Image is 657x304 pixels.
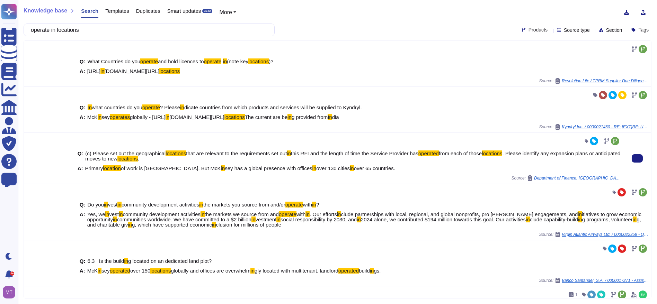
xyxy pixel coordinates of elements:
[562,79,648,83] span: Resolution Life / TPRM Supplier Due Diligence Questionnaire
[78,166,83,171] b: A:
[350,165,354,171] mark: in
[108,202,118,208] span: vest
[128,258,212,264] span: g located on an dedicated land plot?
[87,114,98,120] span: McK
[27,24,267,36] input: Search a question or template...
[225,165,312,171] span: sey has a global presence with offices
[203,202,285,208] span: the markets you source from and/or
[103,165,121,171] mark: location
[140,58,158,64] mark: operate
[227,58,248,64] span: (note key
[606,28,622,33] span: Section
[104,202,108,208] mark: in
[251,217,256,222] mark: in
[526,217,530,222] mark: in
[202,9,212,13] div: BETA
[281,217,357,222] span: social responsibility by 2030, and
[88,202,104,208] span: Do you
[1,285,20,300] button: user
[316,165,350,171] span: over 130 cities
[201,211,205,217] mark: in
[150,268,171,274] mark: locations
[158,58,204,64] span: and hold licences to
[85,150,166,156] span: (c) Please set out the geographical
[310,211,337,217] span: . Our efforts
[638,27,649,32] span: Tags
[639,291,647,299] img: user
[80,68,85,74] b: A:
[575,293,578,297] span: 1
[87,217,641,228] span: g, and charitable giv
[117,217,251,222] span: communities worldwide. We have committed to a $2 billion
[101,114,109,120] span: sey
[292,114,328,120] span: g provided from
[245,114,287,120] span: The current are be
[312,165,317,171] mark: in
[219,8,236,17] button: More
[248,58,269,64] mark: locations
[255,268,338,274] span: gly located with multitenant, landlord
[186,150,287,156] span: that are relevant to the requirements set out
[512,175,621,181] span: Source:
[359,268,370,274] span: build
[337,211,341,217] mark: in
[160,104,180,110] span: ? Please
[338,268,359,274] mark: operated
[80,258,86,264] b: Q:
[199,202,203,208] mark: in
[223,58,227,64] mark: in
[305,211,310,217] mark: in
[87,68,100,74] span: [URL]
[534,176,621,180] span: Department of Finance, [GEOGRAPHIC_DATA] / 0000021517 [DOF LOP] Update and status doc
[88,58,141,64] span: What Countries do you
[105,8,129,13] span: Templates
[130,268,150,274] span: over 150
[98,268,102,274] mark: in
[341,211,578,217] span: clude partnerships with local, regional, and global nonprofits, pro [PERSON_NAME] engagements, and
[439,150,482,156] span: from each of those
[159,68,180,74] mark: locations
[529,27,548,32] span: Products
[287,150,291,156] mark: in
[357,217,361,222] mark: in
[88,104,92,110] mark: In
[482,150,502,156] mark: locations
[216,222,281,228] span: clusion for millions of people
[312,202,316,208] mark: in
[578,217,582,222] mark: in
[256,217,277,222] span: vestment
[562,278,648,283] span: Banco Santander, S.A. / 0000017271 - Assistance Required: Santander Form Completion
[128,222,132,228] mark: in
[80,105,86,110] b: Q:
[418,150,439,156] mark: operated
[374,268,381,274] span: gs.
[539,278,648,283] span: Source:
[205,211,279,217] span: the markets we source from and
[105,211,109,217] mark: in
[530,217,578,222] span: clude capability-build
[166,150,186,156] mark: locations
[539,78,648,84] span: Source:
[138,156,139,162] span: .
[224,114,245,120] mark: locations
[80,268,85,273] b: A:
[582,217,633,222] span: g programs, volunteer
[80,212,85,227] b: A:
[92,104,142,110] span: what countries do you
[110,268,130,274] mark: operated
[123,211,201,217] span: community development activities
[562,125,648,129] span: Kyndryl Inc. / 0000021460 - RE: [EXT]RE: Update: Kyndryl - McKinsey Discussion - PA to SRA.
[132,222,212,228] span: g, which have supported economic
[113,217,117,222] mark: in
[85,165,103,171] span: Primary
[564,28,590,33] span: Source type
[109,211,119,217] span: vest
[287,114,292,120] mark: in
[87,211,641,222] span: itiatives to grow economic opportunity
[119,211,123,217] mark: in
[10,271,14,276] div: 9+
[250,268,255,274] mark: in
[291,150,418,156] span: this RFI and the length of time the Service Provider has
[578,211,582,217] mark: in
[80,114,85,120] b: A:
